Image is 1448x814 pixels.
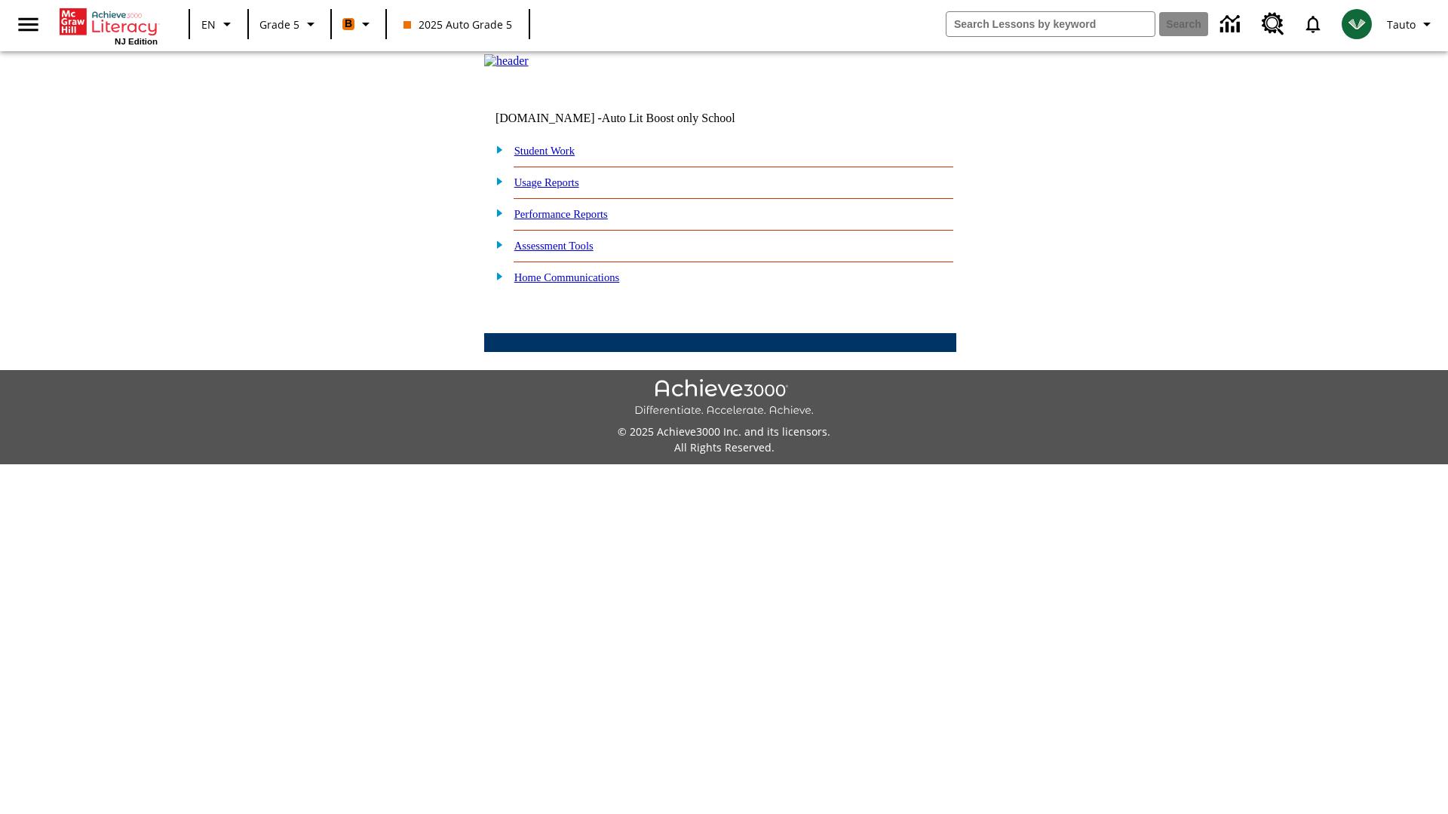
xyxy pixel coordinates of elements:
img: avatar image [1342,9,1372,39]
button: Boost Class color is orange. Change class color [336,11,381,38]
a: Resource Center, Will open in new tab [1253,4,1293,44]
span: Grade 5 [259,17,299,32]
button: Profile/Settings [1381,11,1442,38]
a: Home Communications [514,271,620,283]
img: header [484,54,529,68]
a: Usage Reports [514,176,579,188]
input: search field [946,12,1155,36]
div: Home [60,5,158,46]
a: Assessment Tools [514,240,594,252]
span: 2025 Auto Grade 5 [403,17,512,32]
img: plus.gif [488,206,504,219]
img: plus.gif [488,142,504,156]
img: Achieve3000 Differentiate Accelerate Achieve [634,379,814,418]
a: Performance Reports [514,208,608,220]
span: B [345,14,352,33]
span: NJ Edition [115,37,158,46]
button: Grade: Grade 5, Select a grade [253,11,326,38]
a: Data Center [1211,4,1253,45]
img: plus.gif [488,269,504,283]
img: plus.gif [488,237,504,251]
nobr: Auto Lit Boost only School [602,112,735,124]
button: Select a new avatar [1333,5,1381,44]
img: plus.gif [488,174,504,188]
a: Student Work [514,145,575,157]
a: Notifications [1293,5,1333,44]
td: [DOMAIN_NAME] - [495,112,773,125]
span: Tauto [1387,17,1416,32]
span: EN [201,17,216,32]
button: Language: EN, Select a language [195,11,243,38]
button: Open side menu [6,2,51,47]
